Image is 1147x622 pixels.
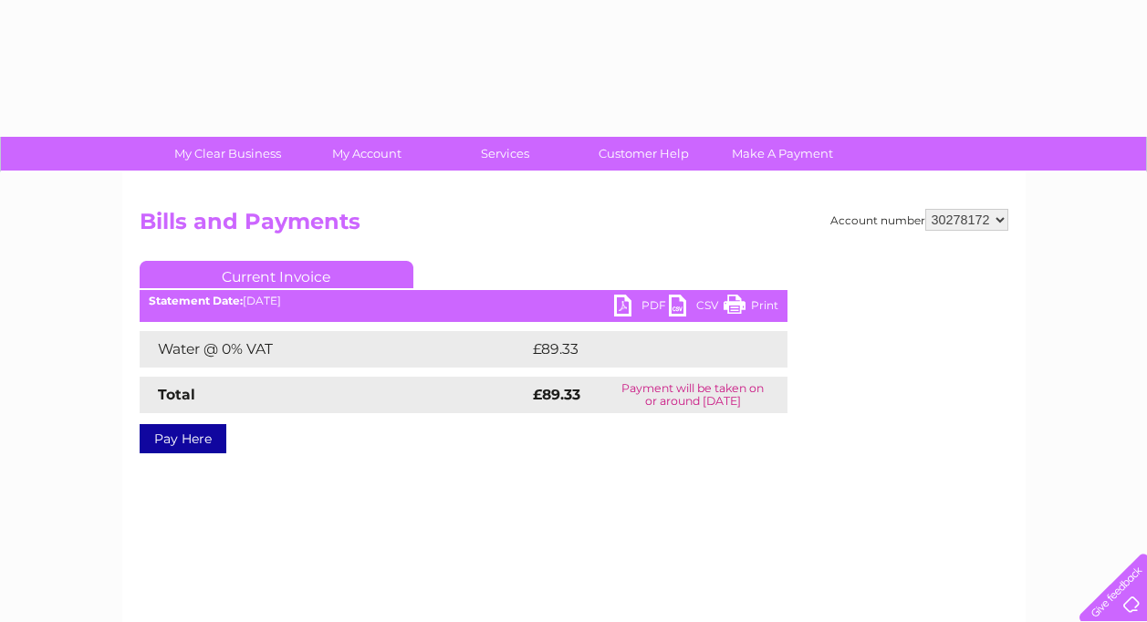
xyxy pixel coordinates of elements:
[140,295,787,307] div: [DATE]
[291,137,442,171] a: My Account
[140,424,226,453] a: Pay Here
[149,294,243,307] b: Statement Date:
[533,386,580,403] strong: £89.33
[614,295,669,321] a: PDF
[528,331,750,368] td: £89.33
[599,377,787,413] td: Payment will be taken on or around [DATE]
[430,137,580,171] a: Services
[152,137,303,171] a: My Clear Business
[830,209,1008,231] div: Account number
[140,261,413,288] a: Current Invoice
[568,137,719,171] a: Customer Help
[158,386,195,403] strong: Total
[140,331,528,368] td: Water @ 0% VAT
[707,137,858,171] a: Make A Payment
[724,295,778,321] a: Print
[140,209,1008,244] h2: Bills and Payments
[669,295,724,321] a: CSV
